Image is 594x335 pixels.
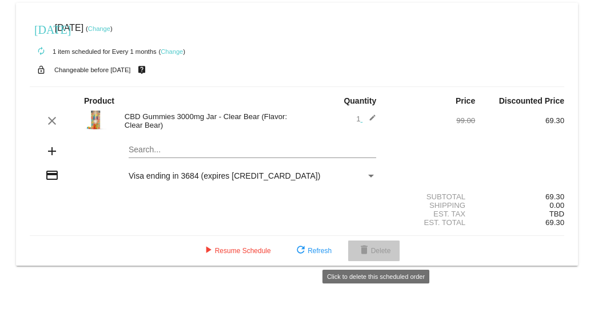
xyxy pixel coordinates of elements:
mat-icon: delete [357,244,371,258]
span: 69.30 [545,218,564,227]
mat-icon: lock_open [34,62,48,77]
mat-icon: live_help [135,62,149,77]
small: ( ) [158,48,185,55]
div: 69.30 [475,116,564,125]
mat-select: Payment Method [129,171,376,180]
div: 99.00 [386,116,475,125]
span: Delete [357,247,391,255]
button: Refresh [285,241,341,261]
strong: Product [84,96,114,105]
mat-icon: add [45,144,59,158]
span: TBD [549,210,564,218]
a: Change [88,25,110,32]
div: Est. Tax [386,210,475,218]
mat-icon: credit_card [45,168,59,182]
small: ( ) [86,25,113,32]
mat-icon: clear [45,114,59,128]
strong: Quantity [344,96,376,105]
mat-icon: refresh [294,244,308,258]
span: 1 [356,115,376,123]
button: Resume Schedule [192,241,280,261]
mat-icon: [DATE] [34,22,48,36]
span: Resume Schedule [201,247,271,255]
span: Visa ending in 3684 (expires [CREDIT_CARD_DATA]) [129,171,320,180]
div: Est. Total [386,218,475,227]
mat-icon: play_arrow [201,244,215,258]
button: Delete [348,241,400,261]
img: Clear-Bears-3000.jpg [84,108,107,131]
div: Subtotal [386,192,475,201]
span: 0.00 [549,201,564,210]
small: 1 item scheduled for Every 1 months [30,48,157,55]
input: Search... [129,145,376,155]
div: 69.30 [475,192,564,201]
a: Change [161,48,183,55]
span: Refresh [294,247,332,255]
strong: Discounted Price [499,96,564,105]
mat-icon: autorenew [34,45,48,58]
div: CBD Gummies 3000mg Jar - Clear Bear (Flavor: Clear Bear) [119,112,297,129]
small: Changeable before [DATE] [54,66,131,73]
div: Shipping [386,201,475,210]
mat-icon: edit [362,114,376,128]
strong: Price [456,96,475,105]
